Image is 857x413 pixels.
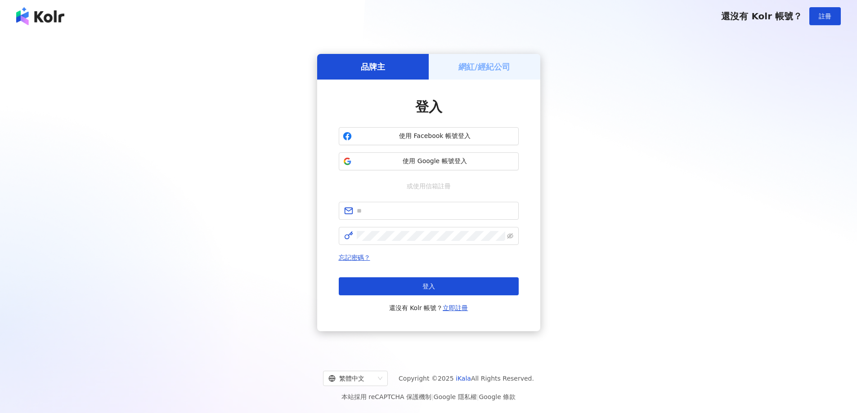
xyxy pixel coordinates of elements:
[819,13,831,20] span: 註冊
[443,304,468,311] a: 立即註冊
[328,371,374,386] div: 繁體中文
[361,61,385,72] h5: 品牌主
[341,391,516,402] span: 本站採用 reCAPTCHA 保護機制
[339,152,519,170] button: 使用 Google 帳號登入
[399,373,534,384] span: Copyright © 2025 All Rights Reserved.
[458,61,510,72] h5: 網紅/經紀公司
[339,127,519,145] button: 使用 Facebook 帳號登入
[809,7,841,25] button: 註冊
[422,283,435,290] span: 登入
[389,302,468,313] span: 還沒有 Kolr 帳號？
[415,99,442,115] span: 登入
[16,7,64,25] img: logo
[507,233,513,239] span: eye-invisible
[339,254,370,261] a: 忘記密碼？
[477,393,479,400] span: |
[721,11,802,22] span: 還沒有 Kolr 帳號？
[339,277,519,295] button: 登入
[355,157,515,166] span: 使用 Google 帳號登入
[431,393,434,400] span: |
[400,181,457,191] span: 或使用信箱註冊
[479,393,516,400] a: Google 條款
[355,132,515,141] span: 使用 Facebook 帳號登入
[456,375,471,382] a: iKala
[434,393,477,400] a: Google 隱私權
